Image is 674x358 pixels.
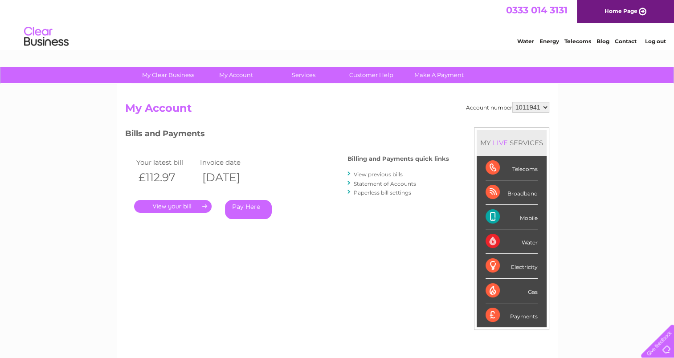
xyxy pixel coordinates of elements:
a: Log out [645,38,666,45]
a: Pay Here [225,200,272,219]
a: Make A Payment [402,67,476,83]
div: Telecoms [486,156,538,180]
a: Paperless bill settings [354,189,411,196]
div: Gas [486,279,538,303]
td: Your latest bill [134,156,198,168]
a: Water [517,38,534,45]
div: Electricity [486,254,538,278]
a: Statement of Accounts [354,180,416,187]
div: Clear Business is a trading name of Verastar Limited (registered in [GEOGRAPHIC_DATA] No. 3667643... [127,5,548,43]
th: [DATE] [198,168,262,187]
div: Water [486,229,538,254]
a: Blog [596,38,609,45]
div: Payments [486,303,538,327]
td: Invoice date [198,156,262,168]
div: Account number [466,102,549,113]
a: Energy [539,38,559,45]
div: MY SERVICES [477,130,547,155]
h4: Billing and Payments quick links [347,155,449,162]
div: LIVE [491,138,510,147]
a: My Clear Business [131,67,205,83]
img: logo.png [24,23,69,50]
a: My Account [199,67,273,83]
a: . [134,200,212,213]
a: View previous bills [354,171,403,178]
div: Broadband [486,180,538,205]
a: Telecoms [564,38,591,45]
a: Customer Help [335,67,408,83]
a: Contact [615,38,637,45]
th: £112.97 [134,168,198,187]
div: Mobile [486,205,538,229]
h3: Bills and Payments [125,127,449,143]
a: 0333 014 3131 [506,4,568,16]
a: Services [267,67,340,83]
h2: My Account [125,102,549,119]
